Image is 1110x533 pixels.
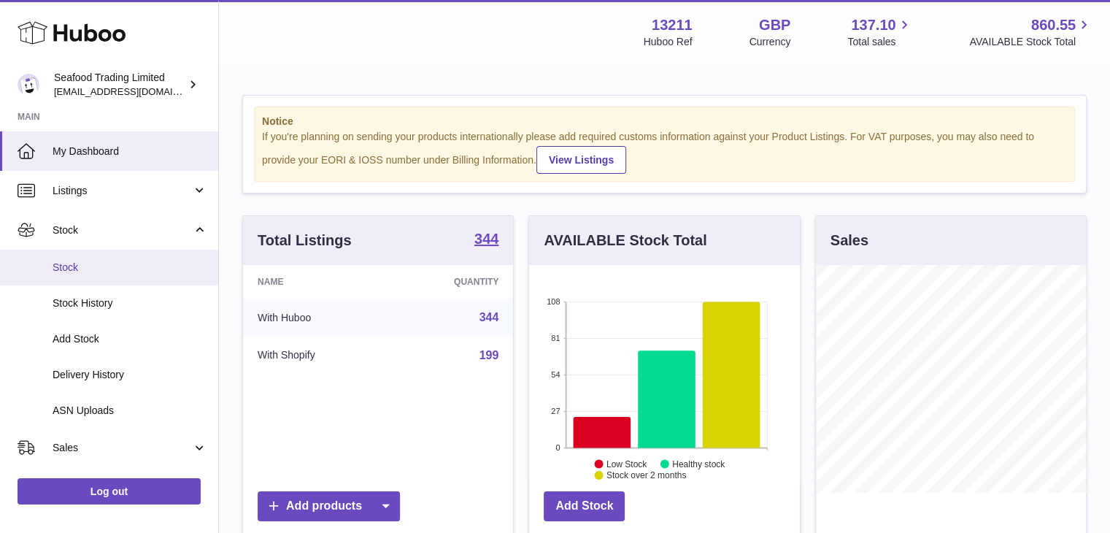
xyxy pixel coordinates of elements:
[54,85,215,97] span: [EMAIL_ADDRESS][DOMAIN_NAME]
[18,74,39,96] img: thendy@rickstein.com
[749,35,791,49] div: Currency
[243,299,389,337] td: With Huboo
[969,35,1092,49] span: AVAILABLE Stock Total
[479,349,499,361] a: 199
[847,35,912,49] span: Total sales
[556,443,560,452] text: 0
[53,261,207,275] span: Stock
[672,459,725,469] text: Healthy stock
[606,470,686,480] text: Stock over 2 months
[262,115,1067,129] strong: Notice
[547,297,560,306] text: 108
[536,146,626,174] a: View Listings
[53,368,207,382] span: Delivery History
[552,334,560,342] text: 81
[53,441,192,455] span: Sales
[262,130,1067,174] div: If you're planning on sending your products internationally please add required customs informati...
[54,71,185,99] div: Seafood Trading Limited
[53,223,192,237] span: Stock
[474,231,498,249] a: 344
[474,231,498,246] strong: 344
[644,35,693,49] div: Huboo Ref
[258,231,352,250] h3: Total Listings
[258,491,400,521] a: Add products
[243,265,389,299] th: Name
[53,145,207,158] span: My Dashboard
[1031,15,1076,35] span: 860.55
[479,311,499,323] a: 344
[18,478,201,505] a: Log out
[552,407,560,415] text: 27
[652,15,693,35] strong: 13211
[969,15,1092,49] a: 860.55 AVAILABLE Stock Total
[847,15,912,49] a: 137.10 Total sales
[606,459,647,469] text: Low Stock
[389,265,514,299] th: Quantity
[759,15,790,35] strong: GBP
[53,332,207,346] span: Add Stock
[544,491,625,521] a: Add Stock
[53,404,207,418] span: ASN Uploads
[53,184,192,198] span: Listings
[243,337,389,375] td: With Shopify
[53,296,207,310] span: Stock History
[830,231,868,250] h3: Sales
[544,231,706,250] h3: AVAILABLE Stock Total
[552,370,560,379] text: 54
[851,15,895,35] span: 137.10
